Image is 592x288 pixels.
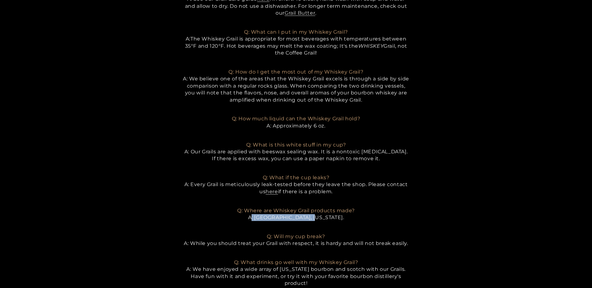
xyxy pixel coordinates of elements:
span: How do I get the most out of my Whiskey Grail? [235,69,364,75]
span: Q: [228,69,363,75]
a: Grail Butter [285,10,315,16]
p: A: While you should treat your Grail with respect, it is hardy and will not break easily. [183,226,409,247]
p: A: Our Grails are applied with beeswax sealing wax. It is a nontoxic [MEDICAL_DATA]. If there is ... [183,134,409,162]
span: Q: What if the cup leaks? [263,175,330,180]
span: Q: Where are Whiskey Grail products made? [237,208,355,214]
p: A: Every Grail is meticulously leak-tested before they leave the shop. Please contact us if there... [183,167,409,195]
span: A: Approximately 6 oz. [267,123,325,129]
span: Q: What drinks go well with my Whiskey Grail? [234,259,358,265]
em: WHISKEY [358,43,384,49]
p: A: We have enjoyed a wide array of [US_STATE] bourbon and scotch with our Grails. Have fun with i... [183,252,409,287]
p: A: [GEOGRAPHIC_DATA], [US_STATE]. [183,200,409,221]
span: A: We believe one of the areas that the Whiskey Grail excels is through a side by side comparison... [183,76,409,103]
span: Q: Will my cup break? [267,233,325,239]
p: A: [183,29,409,64]
span: The Whiskey Grail is appropriate for most beverages with temperatures between 35°F and 120°F. Hot... [185,36,407,49]
span: Q: What is this white stuff in my cup? [246,142,346,148]
span: Q: What can I put in my Whiskey Grail? [244,29,348,35]
span: Q: How much liquid can the Whiskey Grail hold? [232,116,360,122]
a: here [266,189,278,194]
